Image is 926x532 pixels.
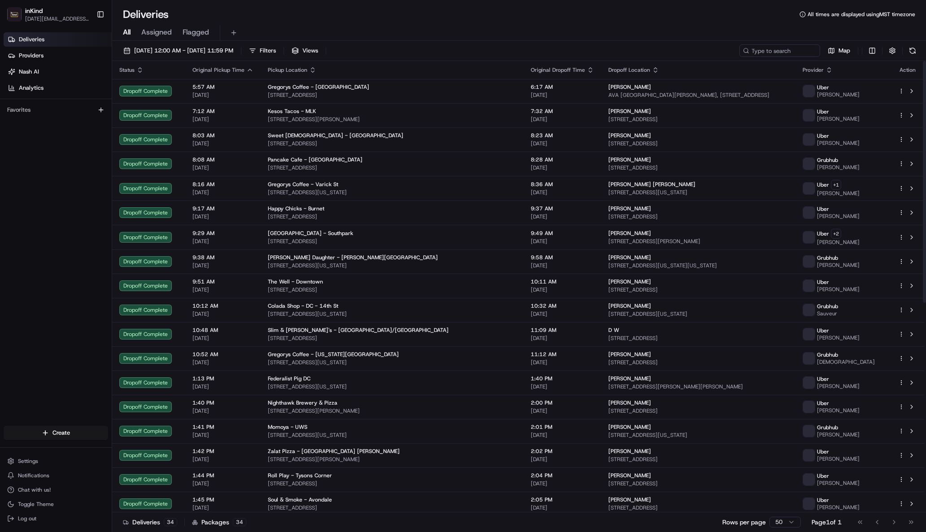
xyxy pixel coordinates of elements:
span: AVA [GEOGRAPHIC_DATA][PERSON_NAME], [STREET_ADDRESS] [608,92,788,99]
span: [STREET_ADDRESS] [608,213,788,220]
span: 1:40 PM [192,399,253,406]
span: Uber [817,327,829,334]
span: 9:51 AM [192,278,253,285]
span: [DATE] [531,456,594,463]
span: Uber [817,472,829,480]
span: [PERSON_NAME] [608,83,651,91]
span: [STREET_ADDRESS] [268,335,516,342]
span: Settings [18,458,38,465]
span: [PERSON_NAME] [817,455,860,462]
span: [STREET_ADDRESS] [608,407,788,414]
span: [DATE] [192,432,253,439]
span: Gregorys Coffee - [GEOGRAPHIC_DATA] [268,83,369,91]
span: [PERSON_NAME] [608,448,651,455]
span: 7:32 AM [531,108,594,115]
span: Analytics [19,84,44,92]
span: [STREET_ADDRESS][US_STATE] [608,310,788,318]
span: 10:52 AM [192,351,253,358]
span: [DATE] [531,213,594,220]
span: 9:49 AM [531,230,594,237]
span: Provider [803,66,824,74]
span: [DATE] [192,456,253,463]
span: 9:29 AM [192,230,253,237]
span: [STREET_ADDRESS] [608,286,788,293]
span: Create [52,429,70,437]
span: [PERSON_NAME] [608,351,651,358]
span: 8:28 AM [531,156,594,163]
span: [DATE] [192,383,253,390]
span: Chat with us! [18,486,51,493]
button: inKindinKind[DATE][EMAIL_ADDRESS][DOMAIN_NAME] [4,4,93,25]
span: [STREET_ADDRESS][US_STATE] [268,189,516,196]
span: Pancake Cafe - [GEOGRAPHIC_DATA] [268,156,363,163]
span: Notifications [18,472,49,479]
span: Grubhub [817,424,838,431]
span: [DATE] 12:00 AM - [DATE] 11:59 PM [134,47,233,55]
span: Deliveries [19,35,44,44]
span: [DATE][EMAIL_ADDRESS][DOMAIN_NAME] [25,15,89,22]
a: Deliveries [4,32,112,47]
span: Filters [260,47,276,55]
button: [DATE] 12:00 AM - [DATE] 11:59 PM [119,44,237,57]
span: Uber [817,205,829,213]
span: [PERSON_NAME] [608,205,651,212]
span: 5:57 AM [192,83,253,91]
h1: Deliveries [123,7,169,22]
span: [GEOGRAPHIC_DATA] - Southpark [268,230,353,237]
span: [DATE] [192,92,253,99]
span: [PERSON_NAME] [817,504,860,511]
img: inKind [7,7,22,22]
span: [PERSON_NAME] [817,262,860,269]
span: [PERSON_NAME] [817,480,860,487]
span: [DATE] [192,310,253,318]
span: 9:38 AM [192,254,253,261]
span: Uber [817,279,829,286]
span: Colada Shop - DC - 14th St [268,302,338,310]
div: Action [898,66,917,74]
span: [DATE] [531,92,594,99]
span: [DEMOGRAPHIC_DATA] [817,358,875,366]
span: [PERSON_NAME] [817,334,860,341]
span: [STREET_ADDRESS] [268,92,516,99]
span: [PERSON_NAME] [817,140,860,147]
button: Chat with us! [4,484,108,496]
span: [PERSON_NAME] [817,239,860,246]
button: +1 [831,180,841,190]
span: [DATE] [531,432,594,439]
span: 8:08 AM [192,156,253,163]
div: 34 [233,518,246,526]
span: 2:00 PM [531,399,594,406]
span: Happy Chicks - Burnet [268,205,324,212]
span: [PERSON_NAME] [608,423,651,431]
span: [STREET_ADDRESS][US_STATE] [268,262,516,269]
span: [PERSON_NAME] [608,399,651,406]
span: [STREET_ADDRESS] [608,116,788,123]
span: [PERSON_NAME] [608,375,651,382]
div: Page 1 of 1 [812,518,842,527]
span: 1:44 PM [192,472,253,479]
span: [DATE] [531,480,594,487]
span: 1:45 PM [192,496,253,503]
span: Nash AI [19,68,39,76]
span: inKind [25,6,43,15]
span: [STREET_ADDRESS] [268,238,516,245]
span: [STREET_ADDRESS] [608,504,788,511]
span: Uber [817,497,829,504]
span: [STREET_ADDRESS][US_STATE] [268,432,516,439]
span: [DATE] [192,213,253,220]
span: 2:02 PM [531,448,594,455]
span: [DATE] [192,480,253,487]
button: Map [824,44,854,57]
span: Nighthawk Brewery & Pizza [268,399,337,406]
span: [STREET_ADDRESS][US_STATE][US_STATE] [608,262,788,269]
button: Filters [245,44,280,57]
span: 10:48 AM [192,327,253,334]
span: [DATE] [531,383,594,390]
span: Original Pickup Time [192,66,245,74]
span: [STREET_ADDRESS] [608,480,788,487]
span: 1:40 PM [531,375,594,382]
span: Sauveur [817,310,838,317]
span: Status [119,66,135,74]
span: 8:16 AM [192,181,253,188]
button: Settings [4,455,108,467]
